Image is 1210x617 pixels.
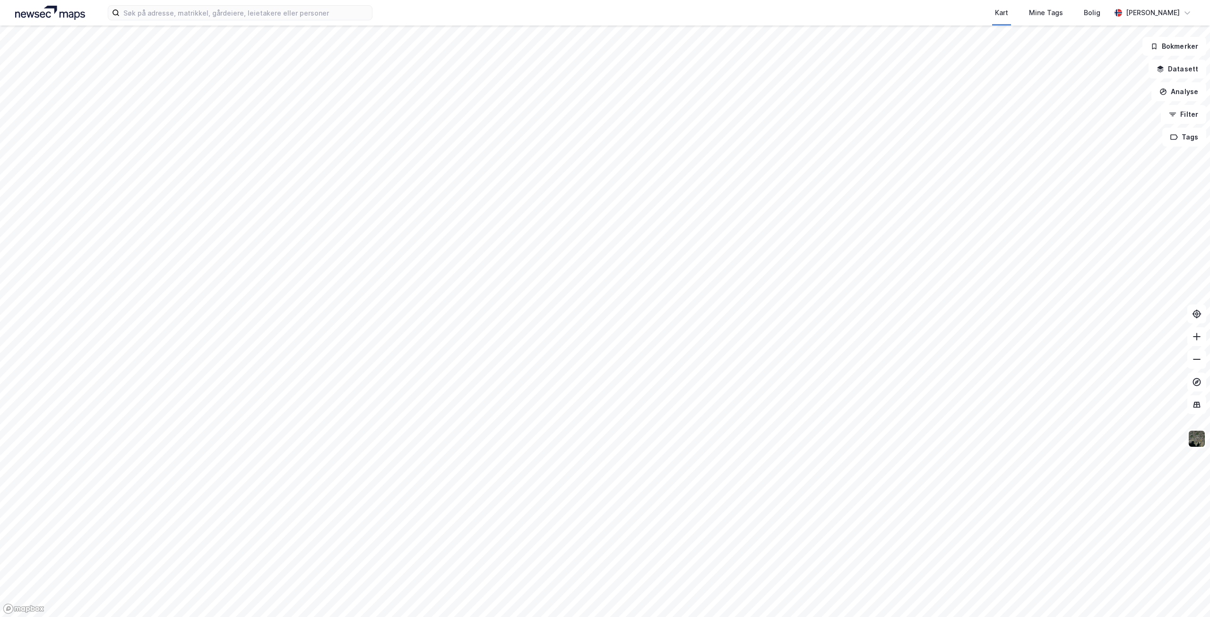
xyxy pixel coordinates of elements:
[1149,60,1206,78] button: Datasett
[1126,7,1180,18] div: [PERSON_NAME]
[1188,430,1206,448] img: 9k=
[1142,37,1206,56] button: Bokmerker
[1029,7,1063,18] div: Mine Tags
[1163,572,1210,617] div: Kontrollprogram for chat
[15,6,85,20] img: logo.a4113a55bc3d86da70a041830d287a7e.svg
[1151,82,1206,101] button: Analyse
[120,6,372,20] input: Søk på adresse, matrikkel, gårdeiere, leietakere eller personer
[995,7,1008,18] div: Kart
[1161,105,1206,124] button: Filter
[1162,128,1206,147] button: Tags
[3,603,44,614] a: Mapbox homepage
[1163,572,1210,617] iframe: Chat Widget
[1084,7,1100,18] div: Bolig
